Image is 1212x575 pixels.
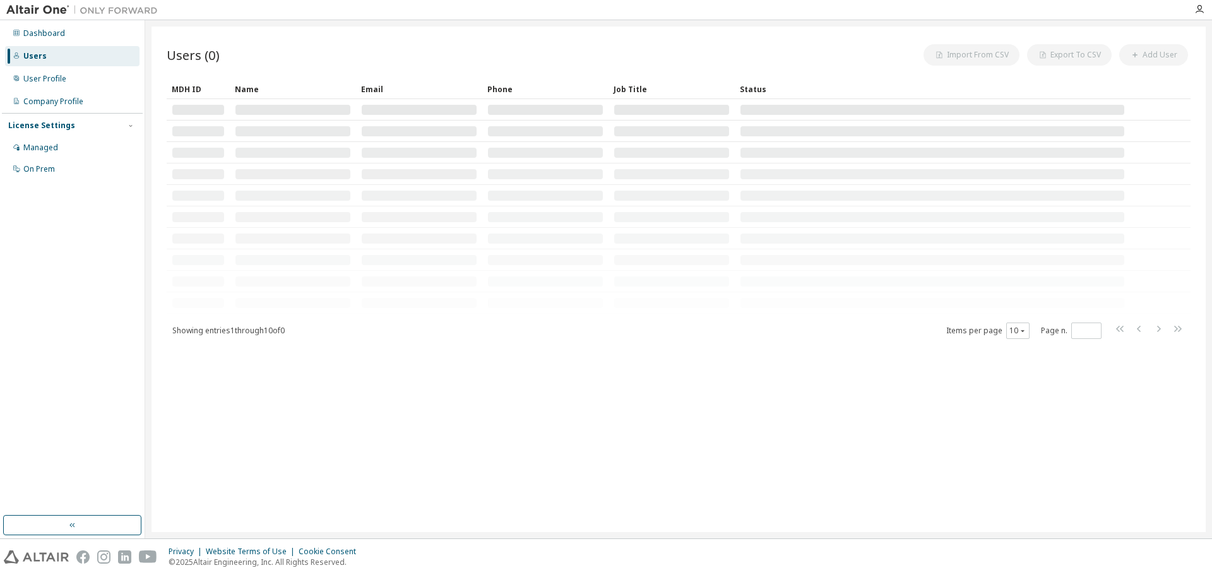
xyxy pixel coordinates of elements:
div: Managed [23,143,58,153]
div: MDH ID [172,79,225,99]
div: Cookie Consent [299,547,364,557]
img: instagram.svg [97,550,110,564]
div: On Prem [23,164,55,174]
img: youtube.svg [139,550,157,564]
span: Showing entries 1 through 10 of 0 [172,325,285,336]
p: © 2025 Altair Engineering, Inc. All Rights Reserved. [169,557,364,567]
div: Job Title [614,79,730,99]
button: Add User [1119,44,1188,66]
img: altair_logo.svg [4,550,69,564]
div: Dashboard [23,28,65,39]
div: License Settings [8,121,75,131]
img: linkedin.svg [118,550,131,564]
span: Page n. [1041,323,1102,339]
img: Altair One [6,4,164,16]
div: Status [740,79,1125,99]
div: Privacy [169,547,206,557]
div: User Profile [23,74,66,84]
button: 10 [1009,326,1026,336]
div: Users [23,51,47,61]
div: Name [235,79,351,99]
img: facebook.svg [76,550,90,564]
button: Export To CSV [1027,44,1112,66]
span: Items per page [946,323,1030,339]
div: Website Terms of Use [206,547,299,557]
div: Phone [487,79,603,99]
div: Company Profile [23,97,83,107]
button: Import From CSV [924,44,1019,66]
div: Email [361,79,477,99]
span: Users (0) [167,46,220,64]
